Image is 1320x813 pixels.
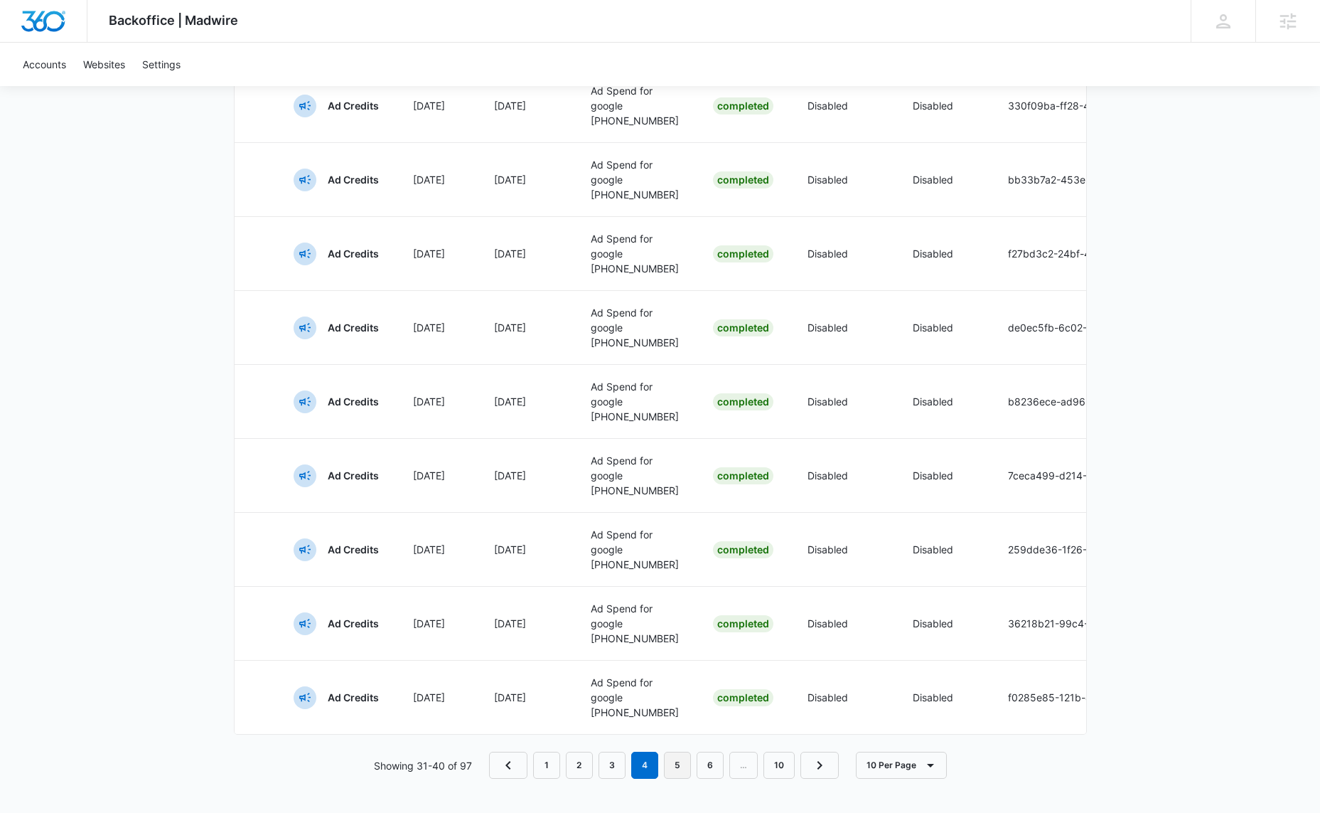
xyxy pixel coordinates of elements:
[713,171,773,188] div: Completed
[328,691,379,705] p: Ad Credits
[328,395,379,409] p: Ad Credits
[489,752,527,779] a: Previous Page
[591,231,679,276] p: Ad Spend for google [PHONE_NUMBER]
[800,752,839,779] a: Next Page
[713,245,773,262] div: Completed
[713,541,773,558] div: Completed
[374,758,472,773] p: Showing 31-40 of 97
[591,83,679,128] p: Ad Spend for google [PHONE_NUMBER]
[913,690,974,705] p: Disabled
[913,246,974,261] p: Disabled
[1008,616,1220,631] p: 36218b21-99c4-4dc2-8a13-362657291fb5
[599,752,626,779] a: Page 3
[591,527,679,572] p: Ad Spend for google [PHONE_NUMBER]
[328,99,379,113] p: Ad Credits
[14,43,75,86] a: Accounts
[807,320,879,335] p: Disabled
[494,616,557,631] p: [DATE]
[913,172,974,187] p: Disabled
[807,616,879,631] p: Disabled
[413,172,460,187] p: [DATE]
[856,752,947,779] button: 10 Per Page
[807,542,879,557] p: Disabled
[591,157,679,202] p: Ad Spend for google [PHONE_NUMBER]
[494,172,557,187] p: [DATE]
[664,752,691,779] a: Page 5
[913,394,974,409] p: Disabled
[413,468,460,483] p: [DATE]
[713,97,773,115] div: Completed
[1008,172,1220,187] p: bb33b7a2-453e-4804-ad3f-2ed5d6015808
[913,98,974,113] p: Disabled
[713,615,773,632] div: Completed
[75,43,134,86] a: Websites
[1008,98,1220,113] p: 330f09ba-ff28-47f9-8137-d67e5c973e2a
[494,542,557,557] p: [DATE]
[807,172,879,187] p: Disabled
[913,542,974,557] p: Disabled
[1008,320,1220,335] p: de0ec5fb-6c02-42d1-9a86-0c2ca5d37ede
[494,394,557,409] p: [DATE]
[763,752,795,779] a: Page 10
[807,394,879,409] p: Disabled
[591,675,679,720] p: Ad Spend for google [PHONE_NUMBER]
[913,616,974,631] p: Disabled
[631,752,658,779] em: 4
[807,246,879,261] p: Disabled
[1008,690,1220,705] p: f0285e85-121b-41ea-b733-0f1e0735d4a6
[413,394,460,409] p: [DATE]
[489,752,839,779] nav: Pagination
[591,305,679,350] p: Ad Spend for google [PHONE_NUMBER]
[328,321,379,335] p: Ad Credits
[566,752,593,779] a: Page 2
[591,453,679,498] p: Ad Spend for google [PHONE_NUMBER]
[413,320,460,335] p: [DATE]
[494,690,557,705] p: [DATE]
[134,43,189,86] a: Settings
[713,689,773,706] div: Completed
[494,98,557,113] p: [DATE]
[713,467,773,484] div: Completed
[413,690,460,705] p: [DATE]
[913,320,974,335] p: Disabled
[494,320,557,335] p: [DATE]
[807,468,879,483] p: Disabled
[697,752,724,779] a: Page 6
[1008,246,1220,261] p: f27bd3c2-24bf-4acc-b8aa-ff89e7960a87
[413,616,460,631] p: [DATE]
[328,247,379,261] p: Ad Credits
[328,543,379,557] p: Ad Credits
[713,393,773,410] div: Completed
[1008,542,1220,557] p: 259dde36-1f26-4301-a230-64b44b9824ec
[328,173,379,187] p: Ad Credits
[1008,468,1220,483] p: 7ceca499-d214-4528-8c81-6527ac698faa
[807,690,879,705] p: Disabled
[591,379,679,424] p: Ad Spend for google [PHONE_NUMBER]
[413,98,460,113] p: [DATE]
[413,246,460,261] p: [DATE]
[591,601,679,646] p: Ad Spend for google [PHONE_NUMBER]
[1008,394,1220,409] p: b8236ece-ad96-4266-ac6e-b191ca55c5f5
[109,13,238,28] span: Backoffice | Madwire
[913,468,974,483] p: Disabled
[328,469,379,483] p: Ad Credits
[807,98,879,113] p: Disabled
[494,468,557,483] p: [DATE]
[713,319,773,336] div: Completed
[328,617,379,631] p: Ad Credits
[494,246,557,261] p: [DATE]
[413,542,460,557] p: [DATE]
[533,752,560,779] a: Page 1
